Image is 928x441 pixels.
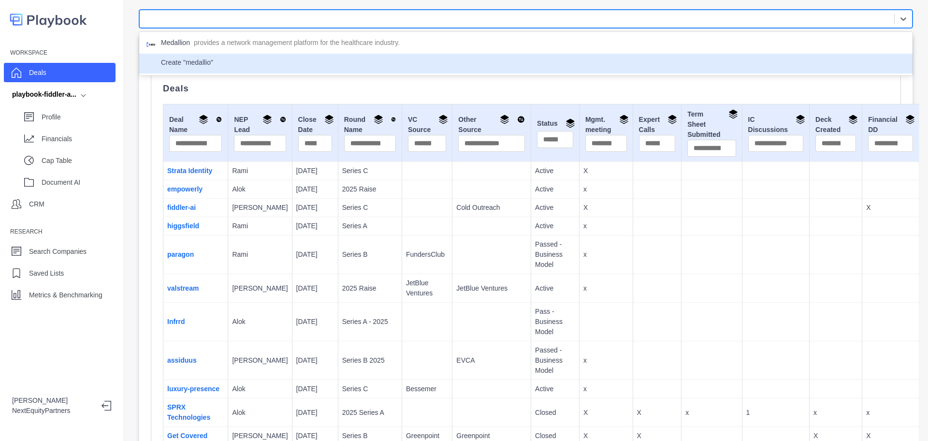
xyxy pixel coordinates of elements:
p: 1 [746,408,805,418]
img: Sort [517,115,525,124]
p: x [583,250,629,260]
a: Get Covered [167,432,207,440]
p: x [866,408,915,418]
p: 2025 Raise [342,283,398,294]
p: [DATE] [296,408,334,418]
p: [DATE] [296,317,334,327]
div: VC Source [408,115,446,135]
img: Group By [619,115,629,124]
p: 2025 Raise [342,184,398,194]
p: Rami [232,166,288,176]
p: Deals [29,68,46,78]
div: Mgmt. meeting [585,115,627,135]
p: Cap Table [42,156,116,166]
a: empowerly [167,185,203,193]
div: Deal Name [169,115,222,135]
p: X [583,203,629,213]
p: Series B [342,431,398,441]
div: Status [537,118,573,131]
p: EVCA [456,355,527,366]
div: Round Name [344,115,396,135]
p: Create "medallio" [161,58,213,70]
p: x [583,283,629,294]
p: Alok [232,408,288,418]
div: Term Sheet Submitted [687,109,736,140]
p: Rami [232,221,288,231]
p: Series A - 2025 [342,317,398,327]
p: [DATE] [296,184,334,194]
p: Greenpoint [406,431,448,441]
div: Close Date [298,115,332,135]
p: Search Companies [29,247,87,257]
p: X [583,431,629,441]
p: x [685,408,738,418]
div: Expert Calls [639,115,676,135]
img: Group By [324,115,334,124]
img: Group By [796,115,805,124]
img: Group By [374,115,383,124]
p: x [583,384,629,394]
img: Group By [848,115,858,124]
p: JetBlue Ventures [456,283,527,294]
p: X [637,431,678,441]
p: [PERSON_NAME] [12,396,94,406]
div: Financial DD [868,115,913,135]
a: SPRX Technologies [167,403,210,421]
p: Passed - Business Model [535,239,575,270]
p: x [813,408,858,418]
p: Deals [163,85,889,92]
p: x [583,355,629,366]
p: [DATE] [296,355,334,366]
p: X [583,166,629,176]
p: Rami [232,250,288,260]
p: Profile [42,112,116,122]
p: Series C [342,203,398,213]
p: CRM [29,199,44,209]
p: Saved Lists [29,268,64,279]
div: playbook-fiddler-a... [12,89,76,100]
p: Alok [232,317,288,327]
p: Passed - Business Model [535,345,575,376]
a: fiddler-ai [167,204,196,211]
p: x [583,221,629,231]
p: Document AI [42,177,116,188]
p: [DATE] [296,221,334,231]
a: paragon [167,250,194,258]
p: [DATE] [296,431,334,441]
div: NEP Lead [234,115,286,135]
p: Series A [342,221,398,231]
p: [DATE] [296,250,334,260]
p: Active [535,283,575,294]
p: Bessemer [406,384,448,394]
p: X [866,431,915,441]
p: NextEquityPartners [12,406,94,416]
p: [PERSON_NAME] [232,431,288,441]
p: Active [535,384,575,394]
img: Group By [438,115,448,124]
img: Group By [728,109,738,119]
p: FundersClub [406,250,448,260]
p: Series B 2025 [342,355,398,366]
img: Group By [199,115,208,124]
p: X [813,431,858,441]
img: Group By [905,115,915,124]
a: Strata Identity [167,167,212,175]
p: Series C [342,166,398,176]
img: Medallion [145,38,157,50]
p: Medallion [161,38,190,50]
img: Group By [500,115,509,124]
p: Active [535,203,575,213]
p: [PERSON_NAME] [232,355,288,366]
img: logo-colored [10,10,87,29]
p: [PERSON_NAME] [232,203,288,213]
p: Series B [342,250,398,260]
p: Alok [232,384,288,394]
img: Sort [391,115,396,124]
p: 2025 Series A [342,408,398,418]
img: Group By [262,115,272,124]
a: higgsfield [167,222,199,230]
p: [DATE] [296,203,334,213]
p: [DATE] [296,166,334,176]
p: Greenpoint [456,431,527,441]
p: Active [535,184,575,194]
